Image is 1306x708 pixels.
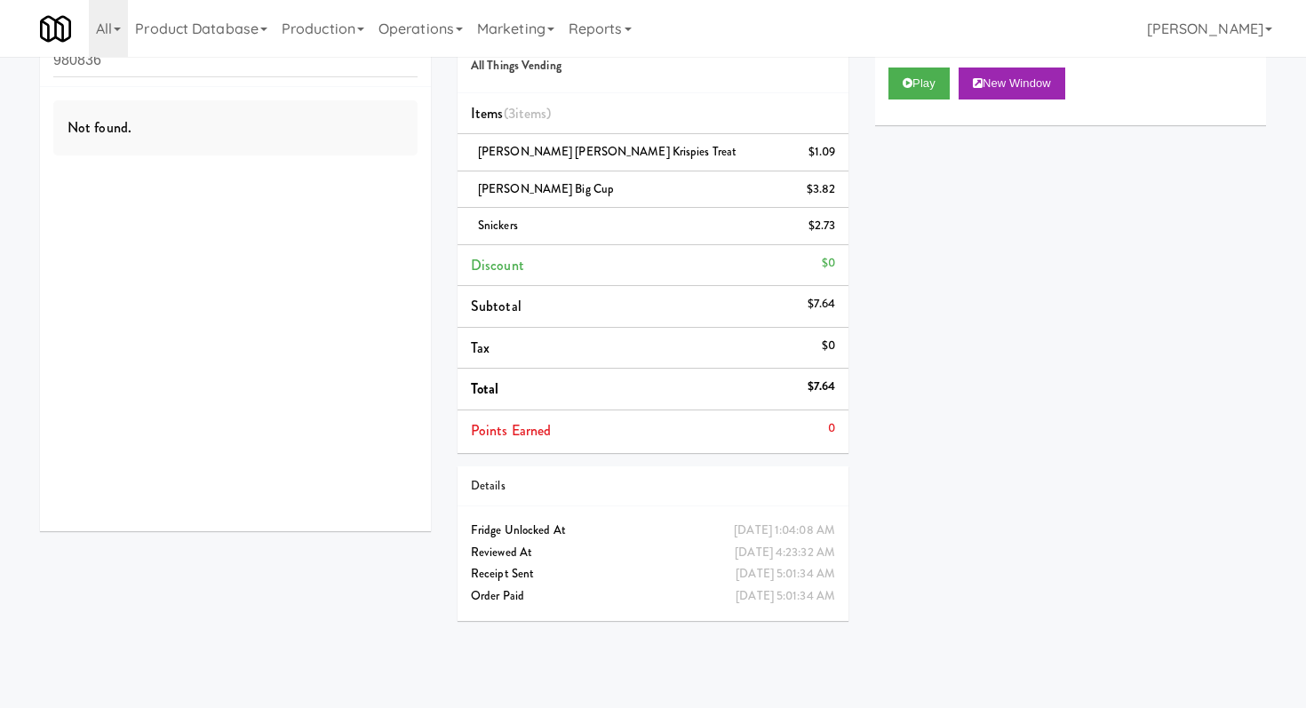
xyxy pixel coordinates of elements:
[959,68,1065,99] button: New Window
[808,141,836,163] div: $1.09
[808,376,836,398] div: $7.64
[822,335,835,357] div: $0
[53,44,418,77] input: Search vision orders
[471,255,524,275] span: Discount
[68,117,131,138] span: Not found.
[808,215,836,237] div: $2.73
[478,217,518,234] span: Snickers
[471,378,499,399] span: Total
[828,418,835,440] div: 0
[808,293,836,315] div: $7.64
[471,542,835,564] div: Reviewed At
[734,520,835,542] div: [DATE] 1:04:08 AM
[736,563,835,585] div: [DATE] 5:01:34 AM
[471,338,490,358] span: Tax
[471,563,835,585] div: Receipt Sent
[735,542,835,564] div: [DATE] 4:23:32 AM
[478,180,614,197] span: [PERSON_NAME] Big Cup
[471,475,835,497] div: Details
[471,60,835,73] h5: All Things Vending
[471,520,835,542] div: Fridge Unlocked At
[822,252,835,274] div: $0
[515,103,547,123] ng-pluralize: items
[736,585,835,608] div: [DATE] 5:01:34 AM
[471,585,835,608] div: Order Paid
[471,103,551,123] span: Items
[40,13,71,44] img: Micromart
[807,179,836,201] div: $3.82
[471,420,551,441] span: Points Earned
[504,103,552,123] span: (3 )
[888,68,950,99] button: Play
[478,143,737,160] span: [PERSON_NAME] [PERSON_NAME] Krispies Treat
[471,296,522,316] span: Subtotal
